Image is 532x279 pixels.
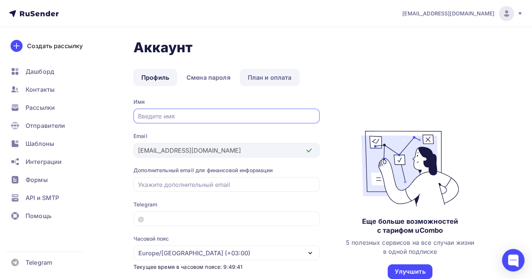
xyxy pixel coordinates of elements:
span: Telegram [26,258,52,267]
span: API и SMTP [26,193,59,202]
input: Введите имя [138,112,315,121]
div: 5 полезных сервисов на все случаи жизни в одной подписке [346,238,474,256]
span: Дашборд [26,67,54,76]
span: Рассылки [26,103,55,112]
div: Создать рассылку [27,41,83,50]
div: Еще больше возможностей с тарифом uCombo [362,217,458,235]
a: Шаблоны [6,136,95,151]
span: Интеграции [26,157,62,166]
input: Укажите дополнительный email [138,180,315,189]
a: Контакты [6,82,95,97]
a: Отправители [6,118,95,133]
span: Шаблоны [26,139,54,148]
span: Помощь [26,211,52,220]
a: Смена пароля [179,69,238,86]
span: Отправители [26,121,65,130]
a: Рассылки [6,100,95,115]
div: Имя [133,98,320,106]
button: Часовой пояс Europe/[GEOGRAPHIC_DATA] (+03:00) [133,235,320,260]
div: Часовой пояс [133,235,169,243]
span: Контакты [26,85,55,94]
div: Текущее время в часовом поясе: 9:49:41 [133,263,320,271]
a: План и оплата [240,69,300,86]
h1: Аккаунт [133,39,500,56]
span: [EMAIL_ADDRESS][DOMAIN_NAME] [402,10,494,17]
a: Формы [6,172,95,187]
div: Дополнительный email для финансовой информации [133,167,320,174]
div: @ [138,214,144,223]
a: [EMAIL_ADDRESS][DOMAIN_NAME] [402,6,523,21]
a: Профиль [133,69,177,86]
div: Telegram [133,201,320,208]
span: Формы [26,175,48,184]
a: Дашборд [6,64,95,79]
div: Улучшить [394,267,425,276]
div: Europe/[GEOGRAPHIC_DATA] (+03:00) [138,249,250,258]
div: Email [133,132,320,140]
